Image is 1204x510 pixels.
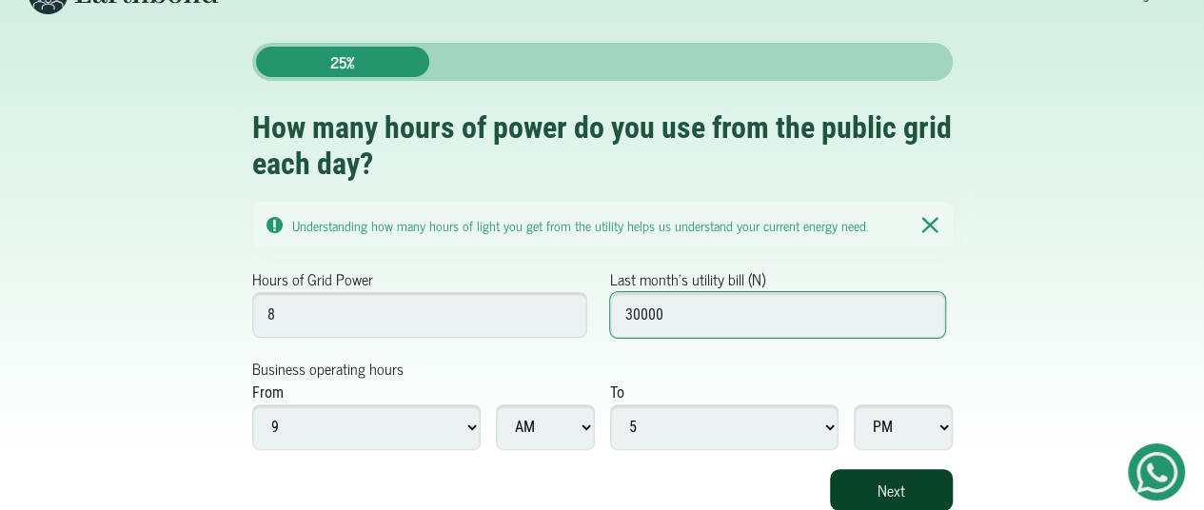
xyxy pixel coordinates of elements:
[610,292,946,338] input: 15000
[252,292,588,338] input: 5
[252,382,284,404] div: From
[1136,452,1177,493] img: Get Started On Earthbond Via Whatsapp
[610,382,624,404] div: To
[252,357,404,380] label: Business operating hours
[256,47,429,77] div: 25%
[252,109,953,183] h2: How many hours of power do you use from the public grid each day?
[921,216,938,234] img: Notication Pane Close Icon
[266,217,283,233] img: Notication Pane Caution Icon
[292,214,868,236] small: Understanding how many hours of light you get from the utility helps us understand your current e...
[252,267,373,290] label: Hours of Grid Power
[610,267,765,290] label: Last month's utility bill (N)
